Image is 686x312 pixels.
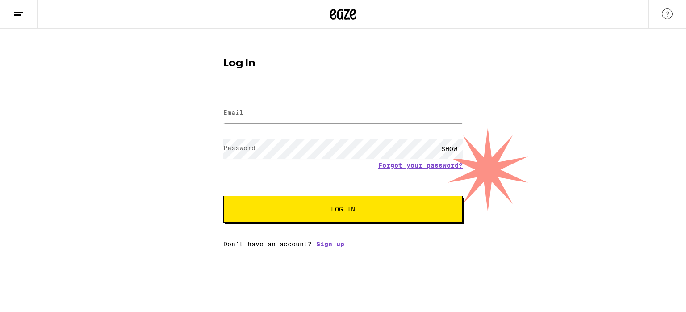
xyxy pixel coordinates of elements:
span: Log In [331,206,355,212]
div: SHOW [436,139,463,159]
button: Log In [223,196,463,223]
div: Don't have an account? [223,240,463,248]
label: Email [223,109,243,116]
h1: Log In [223,58,463,69]
label: Password [223,144,255,152]
a: Forgot your password? [378,162,463,169]
input: Email [223,103,463,123]
a: Sign up [316,240,344,248]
